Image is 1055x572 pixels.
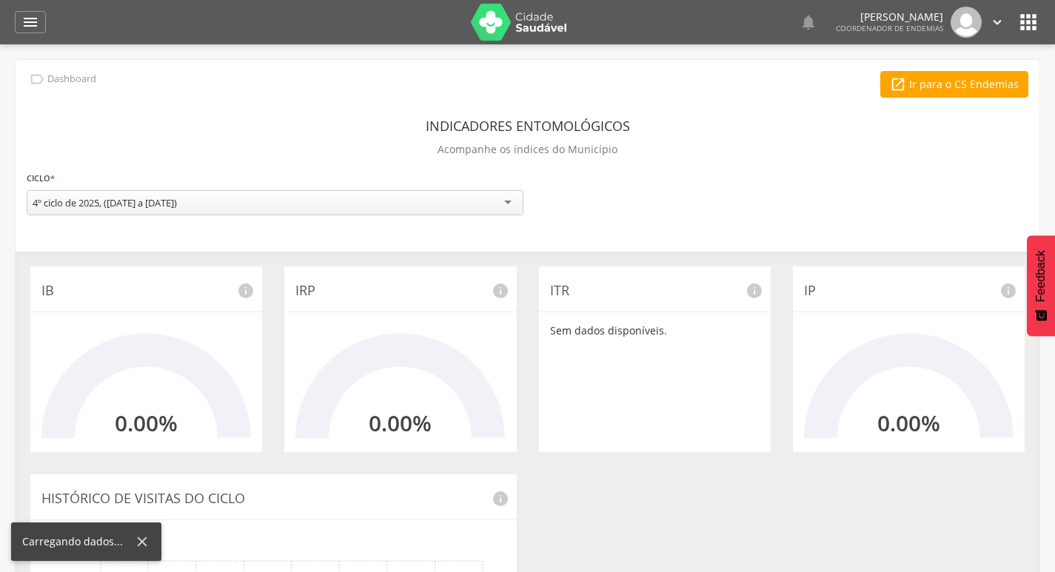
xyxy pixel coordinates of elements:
[115,411,178,435] h2: 0.00%
[550,281,760,300] p: ITR
[22,534,134,549] div: Carregando dados...
[880,71,1028,98] a: Ir para o CS Endemias
[369,411,432,435] h2: 0.00%
[877,411,940,435] h2: 0.00%
[492,282,509,300] i: info
[1027,235,1055,336] button: Feedback - Mostrar pesquisa
[41,489,506,508] p: Histórico de Visitas do Ciclo
[989,14,1005,30] i: 
[47,73,96,85] p: Dashboard
[27,170,55,186] label: Ciclo
[237,282,255,300] i: info
[15,11,46,33] a: 
[550,323,760,338] p: Sem dados disponíveis.
[21,13,39,31] i: 
[836,23,943,33] span: Coordenador de Endemias
[295,281,505,300] p: IRP
[1017,10,1040,34] i: 
[999,282,1017,300] i: info
[890,76,906,92] i: 
[800,7,817,38] a: 
[836,12,943,22] p: [PERSON_NAME]
[426,112,630,139] header: Indicadores Entomológicos
[804,281,1014,300] p: IP
[746,282,763,300] i: info
[989,7,1005,38] a: 
[492,490,509,508] i: info
[33,196,177,209] div: 4º ciclo de 2025, ([DATE] a [DATE])
[438,139,617,160] p: Acompanhe os índices do Município
[41,281,251,300] p: IB
[800,13,817,31] i: 
[29,71,45,87] i: 
[1034,250,1048,302] span: Feedback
